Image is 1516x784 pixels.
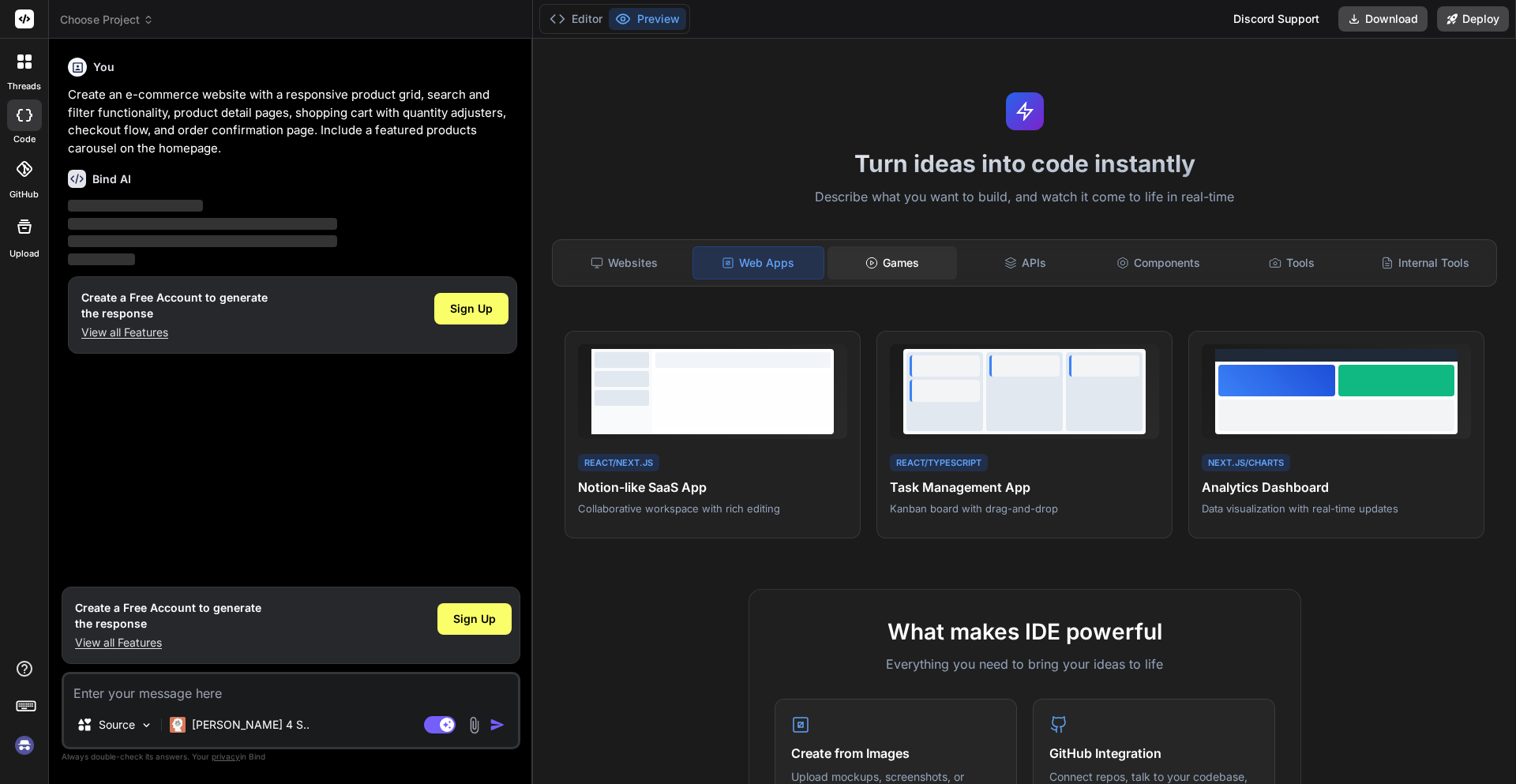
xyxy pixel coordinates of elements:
span: privacy [212,752,240,761]
img: signin [11,732,38,759]
div: React/TypeScript [890,454,988,472]
p: View all Features [81,324,268,340]
div: Games [827,246,958,279]
label: threads [7,80,41,93]
button: Download [1338,6,1428,32]
h4: Analytics Dashboard [1202,478,1471,497]
img: attachment [465,716,483,734]
p: Create an e-commerce website with a responsive product grid, search and filter functionality, pro... [68,86,517,157]
div: Components [1094,246,1224,279]
h1: Create a Free Account to generate the response [81,290,268,321]
p: Describe what you want to build, and watch it come to life in real-time [542,187,1507,208]
label: code [13,133,36,146]
div: Next.js/Charts [1202,454,1290,472]
p: [PERSON_NAME] 4 S.. [192,717,310,733]
span: ‌ [68,253,135,265]
div: Internal Tools [1360,246,1490,279]
p: Kanban board with drag-and-drop [890,501,1159,516]
h4: Create from Images [791,744,1000,763]
p: View all Features [75,635,261,651]
span: Sign Up [453,611,496,627]
label: GitHub [9,188,39,201]
img: Pick Models [140,718,153,732]
h2: What makes IDE powerful [775,615,1275,648]
h1: Create a Free Account to generate the response [75,600,261,632]
img: icon [490,717,505,733]
label: Upload [9,247,39,261]
span: ‌ [68,235,337,247]
img: Claude 4 Sonnet [170,717,186,733]
p: Data visualization with real-time updates [1202,501,1471,516]
p: Everything you need to bring your ideas to life [775,655,1275,673]
p: Collaborative workspace with rich editing [578,501,847,516]
p: Always double-check its answers. Your in Bind [62,749,520,764]
h4: Notion-like SaaS App [578,478,847,497]
div: Websites [559,246,689,279]
h1: Turn ideas into code instantly [542,149,1507,178]
h4: Task Management App [890,478,1159,497]
div: React/Next.js [578,454,659,472]
span: ‌ [68,218,337,230]
button: Deploy [1437,6,1509,32]
span: Choose Project [60,12,154,28]
div: Web Apps [692,246,824,279]
span: Sign Up [450,301,493,317]
div: Tools [1227,246,1357,279]
div: APIs [960,246,1090,279]
button: Editor [543,8,609,30]
div: Discord Support [1224,6,1329,32]
p: Source [99,717,135,733]
span: ‌ [68,200,203,212]
button: Preview [609,8,686,30]
h6: Bind AI [92,171,131,187]
h6: You [93,59,114,75]
h4: GitHub Integration [1049,744,1259,763]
